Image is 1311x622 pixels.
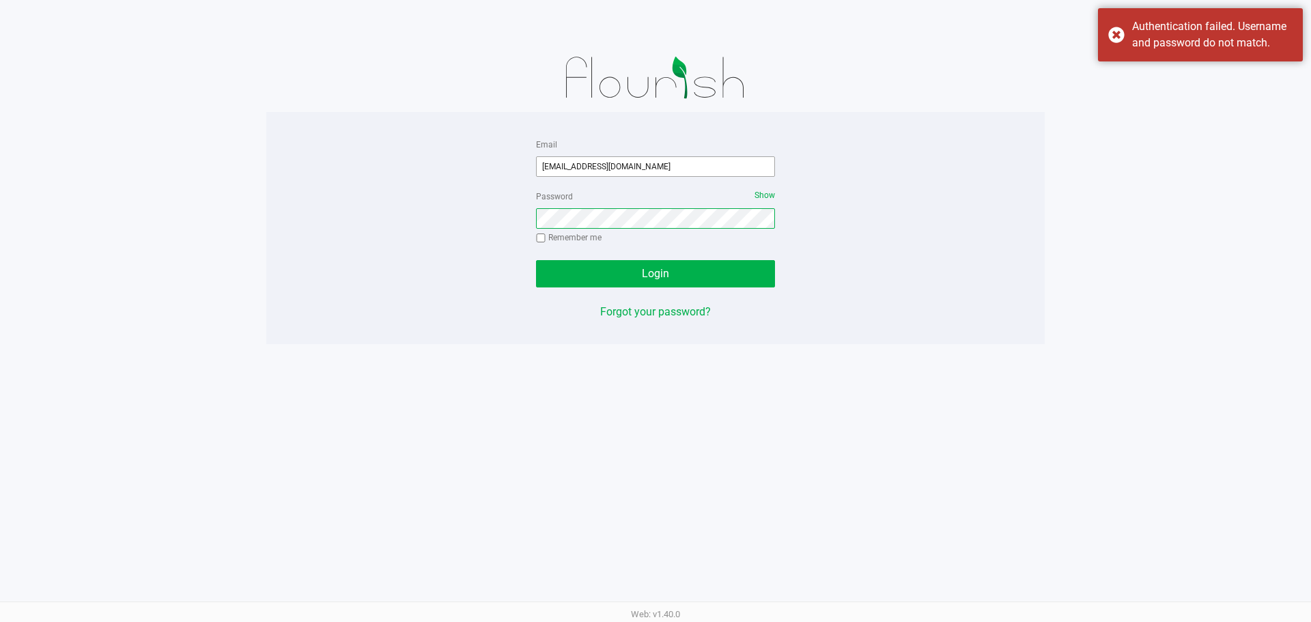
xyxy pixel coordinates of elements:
[536,190,573,203] label: Password
[536,231,602,244] label: Remember me
[536,139,557,151] label: Email
[1132,18,1293,51] div: Authentication failed. Username and password do not match.
[536,260,775,287] button: Login
[642,267,669,280] span: Login
[755,190,775,200] span: Show
[536,234,546,243] input: Remember me
[600,304,711,320] button: Forgot your password?
[631,609,680,619] span: Web: v1.40.0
